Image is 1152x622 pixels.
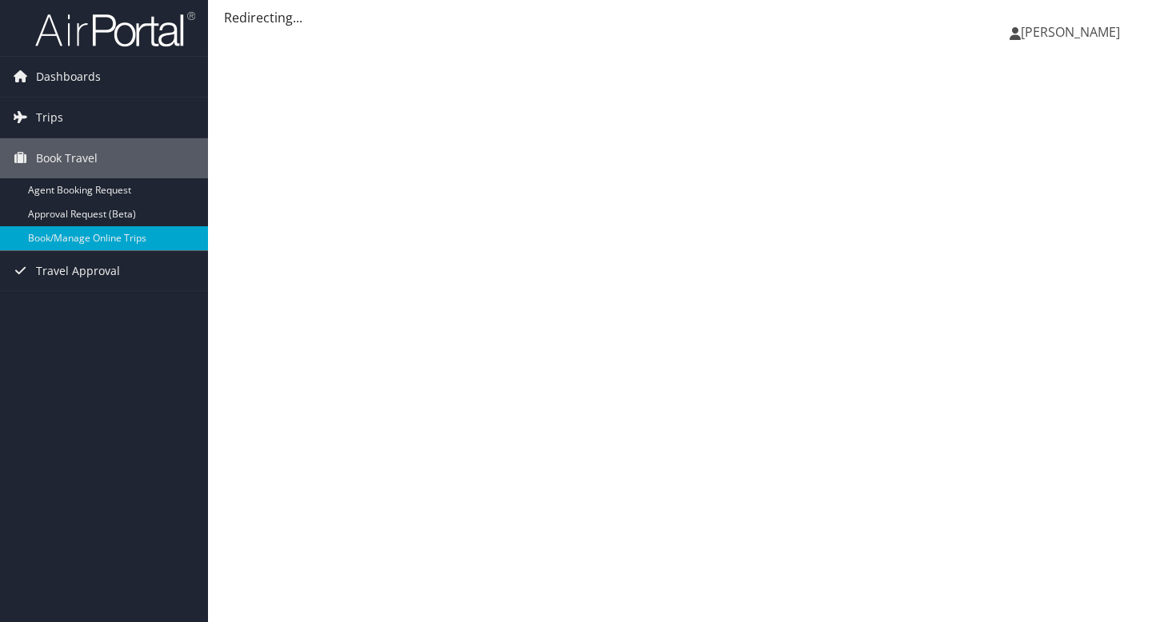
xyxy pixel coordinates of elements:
span: Trips [36,98,63,138]
img: airportal-logo.png [35,10,195,48]
div: Redirecting... [224,8,1136,27]
a: [PERSON_NAME] [1010,8,1136,56]
span: Travel Approval [36,251,120,291]
span: Dashboards [36,57,101,97]
span: Book Travel [36,138,98,178]
span: [PERSON_NAME] [1021,23,1120,41]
